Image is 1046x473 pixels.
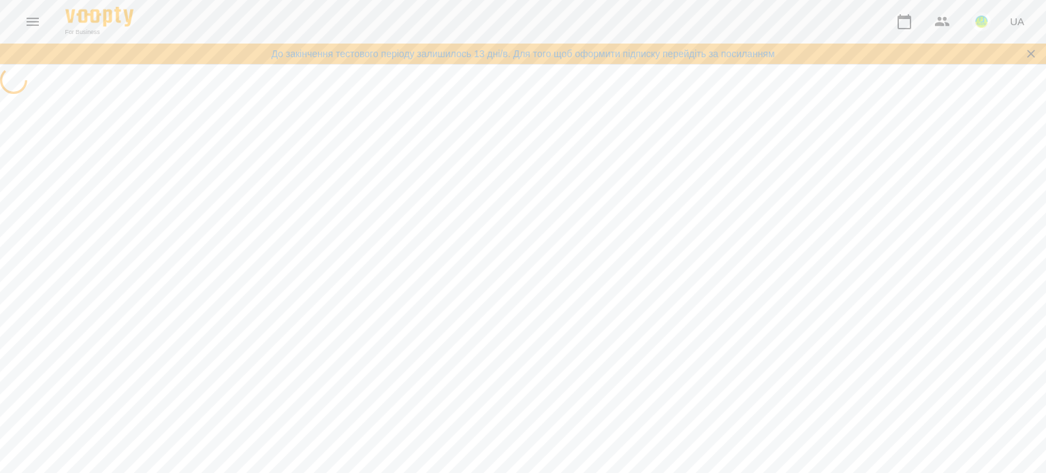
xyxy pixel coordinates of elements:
button: Закрити сповіщення [1021,44,1041,63]
span: UA [1010,14,1024,29]
button: Menu [16,5,49,38]
img: Voopty Logo [65,7,133,27]
a: До закінчення тестового періоду залишилось 13 дні/в. Для того щоб оформити підписку перейдіть за ... [271,47,774,61]
span: For Business [65,28,133,37]
img: 606891b2f7e16a0f23331a5060f0cd93.jpg [972,12,991,31]
button: UA [1004,9,1030,34]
